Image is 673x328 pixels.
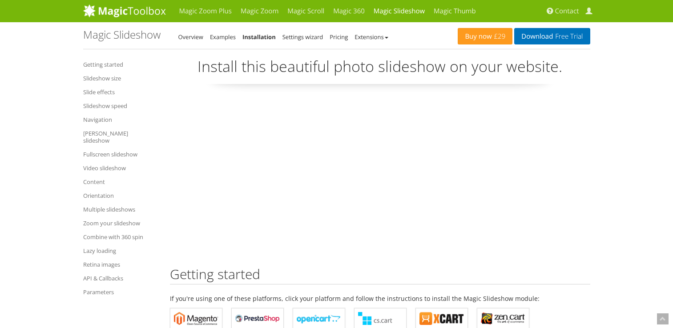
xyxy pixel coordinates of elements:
[553,33,583,40] span: Free Trial
[555,7,579,16] span: Contact
[419,312,464,325] b: Magic Slideshow for X-Cart
[83,128,157,146] a: [PERSON_NAME] slideshow
[170,267,590,284] h2: Getting started
[83,149,157,160] a: Fullscreen slideshow
[458,28,512,44] a: Buy now£29
[83,100,157,111] a: Slideshow speed
[170,293,590,304] p: If you're using one of these platforms, click your platform and follow the instructions to instal...
[83,232,157,242] a: Combine with 360 spin
[242,33,276,41] a: Installation
[83,259,157,270] a: Retina images
[358,312,403,325] b: Magic Slideshow for CS-Cart
[514,28,590,44] a: DownloadFree Trial
[170,56,590,84] p: Install this beautiful photo slideshow on your website.
[235,312,280,325] b: Magic Slideshow for PrestaShop
[297,312,341,325] b: Magic Slideshow for OpenCart
[83,245,157,256] a: Lazy loading
[282,33,323,41] a: Settings wizard
[83,204,157,215] a: Multiple slideshows
[83,176,157,187] a: Content
[481,312,525,325] b: Magic Slideshow for Zen Cart
[83,114,157,125] a: Navigation
[83,4,166,17] img: MagicToolbox.com - Image tools for your website
[330,33,348,41] a: Pricing
[492,33,506,40] span: £29
[83,87,157,97] a: Slide effects
[174,312,218,325] b: Magic Slideshow for Magento
[83,218,157,228] a: Zoom your slideshow
[83,273,157,284] a: API & Callbacks
[83,163,157,173] a: Video slideshow
[83,287,157,297] a: Parameters
[178,33,203,41] a: Overview
[83,190,157,201] a: Orientation
[83,29,161,40] h1: Magic Slideshow
[355,33,388,41] a: Extensions
[83,73,157,84] a: Slideshow size
[210,33,236,41] a: Examples
[83,59,157,70] a: Getting started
